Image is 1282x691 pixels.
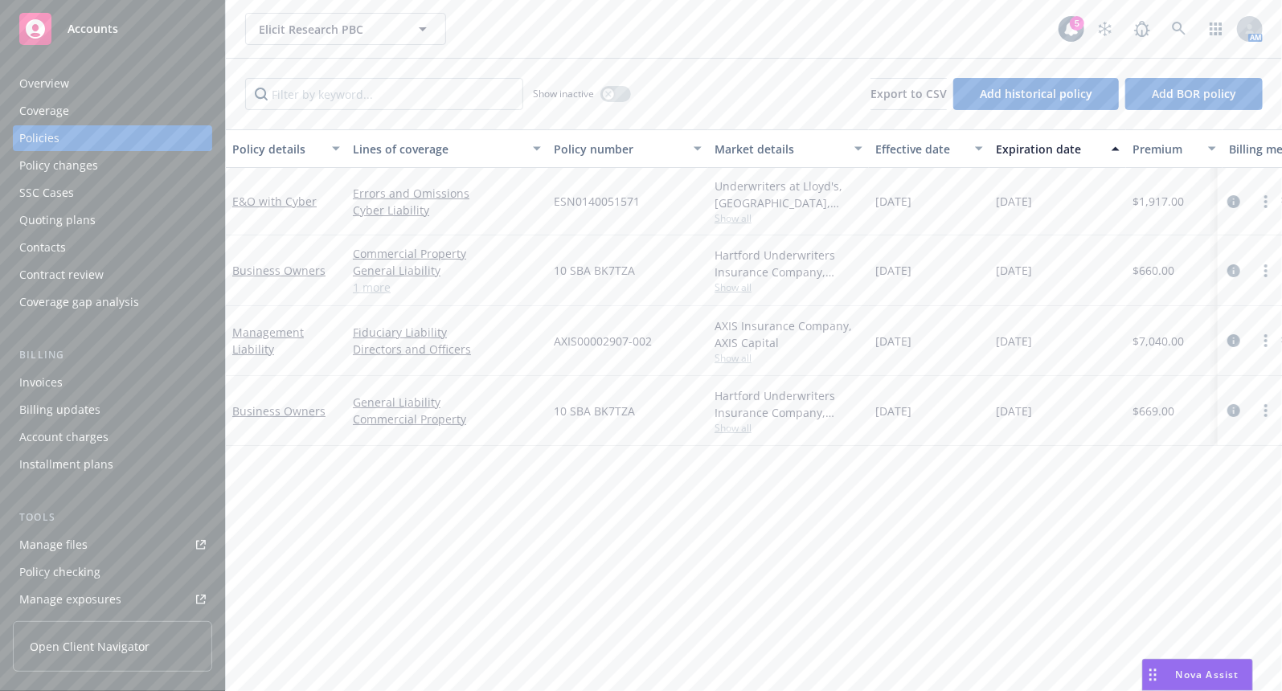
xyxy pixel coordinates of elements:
[19,587,121,612] div: Manage exposures
[232,263,326,278] a: Business Owners
[996,193,1032,210] span: [DATE]
[1125,78,1263,110] button: Add BOR policy
[715,178,862,211] div: Underwriters at Lloyd's, [GEOGRAPHIC_DATA], [PERSON_NAME] of London, CFC Underwriting
[13,452,212,477] a: Installment plans
[953,78,1119,110] button: Add historical policy
[1200,13,1232,45] a: Switch app
[13,180,212,206] a: SSC Cases
[1133,333,1184,350] span: $7,040.00
[1126,129,1223,168] button: Premium
[353,411,541,427] a: Commercial Property
[19,370,63,395] div: Invoices
[1152,86,1236,101] span: Add BOR policy
[13,153,212,178] a: Policy changes
[353,262,541,279] a: General Liability
[715,351,862,365] span: Show all
[13,509,212,525] div: Tools
[554,193,640,210] span: ESN0140051571
[13,262,212,288] a: Contract review
[13,370,212,395] a: Invoices
[715,211,862,225] span: Show all
[875,333,911,350] span: [DATE]
[353,341,541,358] a: Directors and Officers
[1163,13,1195,45] a: Search
[1133,403,1174,419] span: $669.00
[554,333,652,350] span: AXIS00002907-002
[708,129,869,168] button: Market details
[715,317,862,351] div: AXIS Insurance Company, AXIS Capital
[554,262,635,279] span: 10 SBA BK7TZA
[13,6,212,51] a: Accounts
[232,194,317,209] a: E&O with Cyber
[13,125,212,151] a: Policies
[259,21,398,38] span: Elicit Research PBC
[19,532,88,558] div: Manage files
[13,424,212,450] a: Account charges
[19,71,69,96] div: Overview
[19,153,98,178] div: Policy changes
[232,141,322,157] div: Policy details
[1256,192,1276,211] a: more
[19,180,74,206] div: SSC Cases
[1133,141,1198,157] div: Premium
[232,325,304,357] a: Management Liability
[1224,401,1243,420] a: circleInformation
[13,207,212,233] a: Quoting plans
[346,129,547,168] button: Lines of coverage
[353,245,541,262] a: Commercial Property
[1143,660,1163,690] div: Drag to move
[547,129,708,168] button: Policy number
[1089,13,1121,45] a: Stop snowing
[19,98,69,124] div: Coverage
[996,333,1032,350] span: [DATE]
[554,403,635,419] span: 10 SBA BK7TZA
[19,207,96,233] div: Quoting plans
[1224,331,1243,350] a: circleInformation
[996,262,1032,279] span: [DATE]
[996,141,1102,157] div: Expiration date
[989,129,1126,168] button: Expiration date
[353,202,541,219] a: Cyber Liability
[1256,331,1276,350] a: more
[1256,401,1276,420] a: more
[1133,262,1174,279] span: $660.00
[353,185,541,202] a: Errors and Omissions
[870,86,947,101] span: Export to CSV
[13,71,212,96] a: Overview
[1070,16,1084,31] div: 5
[875,141,965,157] div: Effective date
[30,638,149,655] span: Open Client Navigator
[1133,193,1184,210] span: $1,917.00
[19,424,109,450] div: Account charges
[1224,192,1243,211] a: circleInformation
[19,559,100,585] div: Policy checking
[875,262,911,279] span: [DATE]
[232,403,326,419] a: Business Owners
[353,394,541,411] a: General Liability
[13,532,212,558] a: Manage files
[19,262,104,288] div: Contract review
[715,280,862,294] span: Show all
[869,129,989,168] button: Effective date
[353,324,541,341] a: Fiduciary Liability
[1224,261,1243,280] a: circleInformation
[715,247,862,280] div: Hartford Underwriters Insurance Company, Hartford Insurance Group
[13,98,212,124] a: Coverage
[870,78,947,110] button: Export to CSV
[1256,261,1276,280] a: more
[19,289,139,315] div: Coverage gap analysis
[533,87,594,100] span: Show inactive
[13,397,212,423] a: Billing updates
[13,347,212,363] div: Billing
[353,279,541,296] a: 1 more
[19,235,66,260] div: Contacts
[1176,668,1239,681] span: Nova Assist
[13,235,212,260] a: Contacts
[13,289,212,315] a: Coverage gap analysis
[245,78,523,110] input: Filter by keyword...
[19,125,59,151] div: Policies
[980,86,1092,101] span: Add historical policy
[13,587,212,612] a: Manage exposures
[715,141,845,157] div: Market details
